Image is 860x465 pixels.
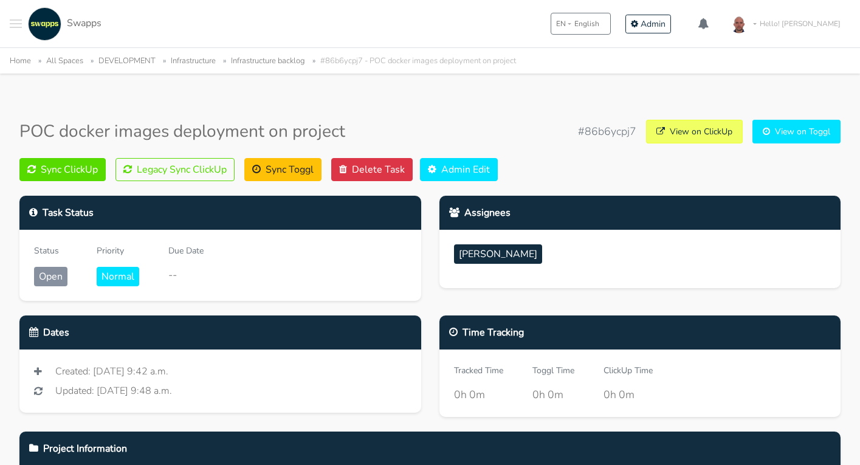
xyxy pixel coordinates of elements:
[454,244,542,264] span: [PERSON_NAME]
[578,123,636,139] span: #86b6ycpj7
[454,244,547,269] a: [PERSON_NAME]
[641,18,666,30] span: Admin
[574,18,599,29] span: English
[19,158,106,181] button: Sync ClickUp
[420,158,498,181] a: Admin Edit
[168,267,204,283] div: --
[439,315,841,350] div: Time Tracking
[97,244,139,257] div: Priority
[604,387,653,402] div: 0h 0m
[55,364,168,379] span: Created: [DATE] 9:42 a.m.
[19,315,421,350] div: Dates
[604,364,653,377] div: ClickUp Time
[532,387,574,402] div: 0h 0m
[454,387,503,402] div: 0h 0m
[55,384,172,398] span: Updated: [DATE] 9:48 a.m.
[10,7,22,41] button: Toggle navigation menu
[331,158,413,181] button: Delete Task
[28,7,61,41] img: swapps-linkedin-v2.jpg
[67,16,101,30] span: Swapps
[19,122,345,142] h3: POC docker images deployment on project
[34,267,67,286] span: Open
[115,158,235,181] button: Legacy Sync ClickUp
[439,196,841,230] div: Assignees
[722,7,850,41] a: Hello! [PERSON_NAME]
[171,55,216,66] a: Infrastructure
[551,13,611,35] button: ENEnglish
[760,18,841,29] span: Hello! [PERSON_NAME]
[454,364,503,377] div: Tracked Time
[625,15,671,33] a: Admin
[308,54,516,68] li: #86b6ycpj7 - POC docker images deployment on project
[646,120,743,143] a: View on ClickUp
[244,158,322,181] button: Sync Toggl
[231,55,305,66] a: Infrastructure backlog
[98,55,156,66] a: DEVELOPMENT
[168,244,204,257] div: Due Date
[752,120,841,143] a: View on Toggl
[34,244,67,257] div: Status
[727,12,751,36] img: foto-andres-documento.jpeg
[19,196,421,230] div: Task Status
[46,55,83,66] a: All Spaces
[532,364,574,377] div: Toggl Time
[10,55,31,66] a: Home
[97,267,139,286] span: Normal
[25,7,101,41] a: Swapps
